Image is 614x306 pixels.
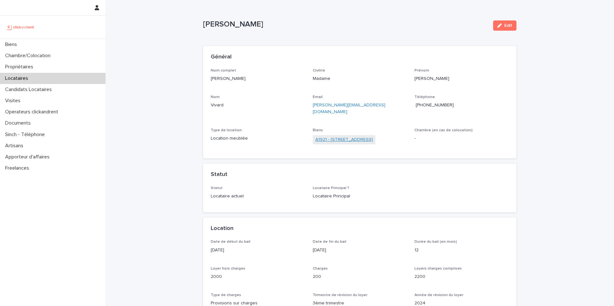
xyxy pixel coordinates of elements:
[414,267,462,271] span: Loyers charges comprises
[211,54,232,61] h2: Général
[414,128,473,132] span: Chambre (en cas de colocation)
[313,273,407,280] p: 200
[3,132,50,138] p: Sinch - Téléphone
[313,240,346,244] span: Date de fin du bail
[211,273,305,280] p: 2000
[3,87,57,93] p: Candidats Locataires
[414,69,429,73] span: Prénom
[414,247,509,254] p: 12
[211,128,242,132] span: Type de location
[5,21,36,34] img: UCB0brd3T0yccxBKYDjQ
[3,143,28,149] p: Artisans
[313,103,385,114] a: [PERSON_NAME][EMAIL_ADDRESS][DOMAIN_NAME]
[211,240,250,244] span: Date de début du bail
[3,154,55,160] p: Apporteur d'affaires
[504,23,512,28] span: Edit
[211,186,223,190] span: Statut
[313,95,323,99] span: Email
[416,103,454,107] span: [PHONE_NUMBER]
[313,186,349,190] span: Locataire Principal ?
[211,95,220,99] span: Nom
[211,267,245,271] span: Loyer hors charges
[3,120,36,126] p: Documents
[211,247,305,254] p: [DATE]
[3,42,22,48] p: Biens
[414,75,509,82] p: [PERSON_NAME]
[414,240,457,244] span: Durée du bail (en mois)
[211,69,236,73] span: Nom complet
[313,247,407,254] p: [DATE]
[414,293,463,297] span: Année de révision du loyer
[211,135,305,142] p: Location meublée
[3,98,26,104] p: Visites
[3,109,63,115] p: Operateurs clickandrent
[3,64,38,70] p: Propriétaires
[313,267,328,271] span: Charges
[493,20,516,31] button: Edit
[414,95,435,99] span: Téléphone
[414,135,509,142] p: -
[211,225,233,232] h2: Location
[211,293,241,297] span: Type de charges
[313,128,323,132] span: Biens
[315,136,373,143] a: A1921 - [STREET_ADDRESS]
[211,171,227,178] h2: Statut
[211,102,305,109] p: Vivard
[414,273,509,280] p: 2200
[3,75,33,81] p: Locataires
[3,53,56,59] p: Chambre/Colocation
[211,75,305,82] p: [PERSON_NAME]
[203,20,488,29] p: [PERSON_NAME]
[313,293,367,297] span: Trimestre de révision du loyer
[313,69,325,73] span: Civilité
[313,193,407,200] p: Locataire Principal
[3,165,34,171] p: Freelances
[313,75,407,82] p: Madame
[211,193,305,200] p: Locataire actuel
